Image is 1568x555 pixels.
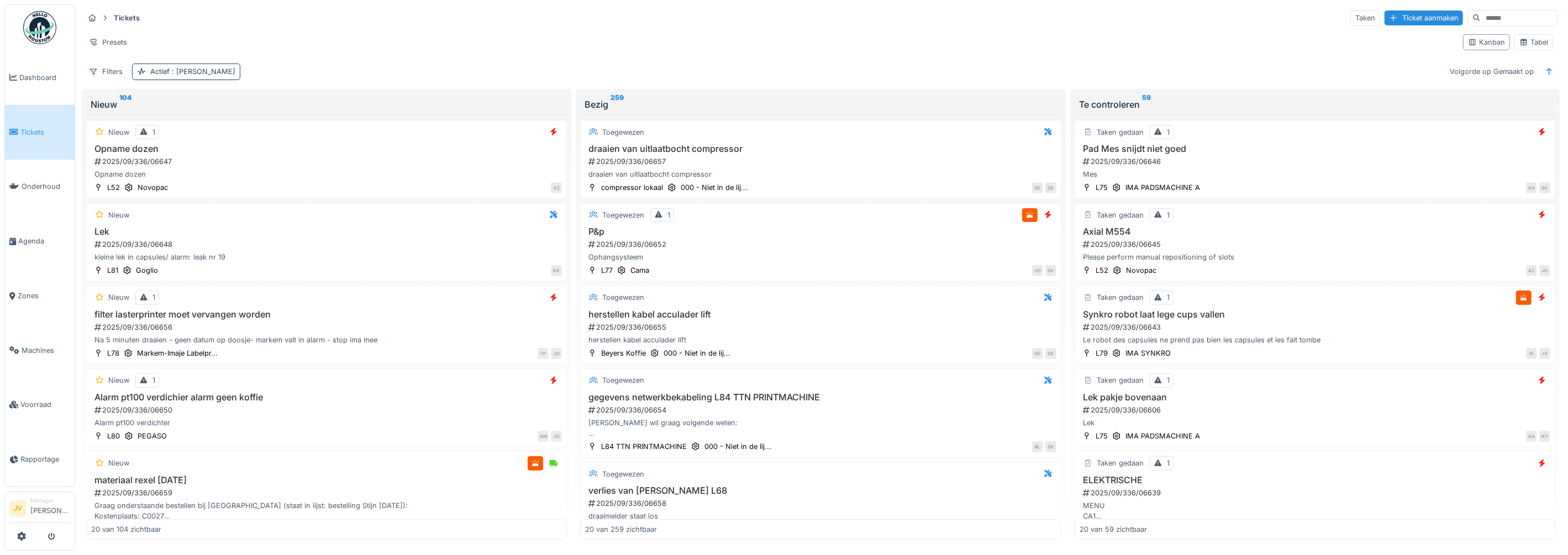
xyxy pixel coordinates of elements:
[1045,182,1056,193] div: GE
[1097,127,1144,138] div: Taken gedaan
[587,156,1056,167] div: 2025/09/336/06657
[91,98,562,111] div: Nieuw
[1080,417,1550,428] div: Lek
[136,265,158,276] div: Goglio
[681,182,748,193] div: 000 - Niet in de lij...
[1080,475,1550,485] h3: ELEKTRISCHE
[587,498,1056,509] div: 2025/09/336/06658
[107,348,119,358] div: L78
[1096,348,1108,358] div: L79
[1082,156,1550,167] div: 2025/09/336/06646
[1080,252,1550,262] div: Please perform manual repositioning of slots
[1096,265,1108,276] div: L52
[1045,441,1056,452] div: GE
[1125,348,1171,358] div: IMA SYNKRO
[91,335,562,345] div: Na 5 minuten draaien - geen datum op doosje- markem valt in alarm - stop ima mee
[91,500,562,521] div: Graag onderstaande bestellen bij [GEOGRAPHIC_DATA] (staat in lijst: bestelling Stijn [DATE]): Kos...
[91,226,562,237] h3: Lek
[585,98,1056,111] div: Bezig
[585,169,1056,179] div: draaien van uitlaatbocht compressor
[91,252,562,262] div: kleine lek in capsules/ alarm: leak nr 19
[91,169,562,179] div: Opname dozen
[538,348,549,359] div: TP
[1445,64,1539,80] div: Volgorde op Gemaakt op
[91,392,562,403] h3: Alarm pt100 verdichier alarm geen koffie
[20,454,70,464] span: Rapportage
[138,431,167,441] div: PEGASO
[551,182,562,193] div: AZ
[30,496,70,520] li: [PERSON_NAME]
[585,524,657,535] div: 20 van 259 zichtbaar
[611,98,624,111] sup: 259
[585,417,1056,438] div: [PERSON_NAME] wil graag volgende weten: - bekabeling: gelabelled, waar afgemonteerd (begin/einde)...
[138,182,168,193] div: Novopac
[107,431,120,441] div: L80
[152,127,155,138] div: 1
[587,322,1056,332] div: 2025/09/336/06655
[170,67,235,76] span: : [PERSON_NAME]
[20,127,70,138] span: Tickets
[551,348,562,359] div: JD
[108,292,129,303] div: Nieuw
[109,13,144,23] strong: Tickets
[1097,210,1144,220] div: Taken gedaan
[18,236,70,246] span: Agenda
[1125,182,1200,193] div: IMA PADSMACHINE A
[91,417,562,428] div: Alarm pt100 verdichter
[602,127,644,138] div: Toegewezen
[22,181,70,192] span: Onderhoud
[585,144,1056,154] h3: draaien van uitlaatbocht compressor
[602,469,644,479] div: Toegewezen
[602,210,644,220] div: Toegewezen
[1539,431,1550,442] div: KV
[5,268,75,323] a: Zones
[630,265,649,276] div: Cama
[587,239,1056,250] div: 2025/09/336/06652
[1539,182,1550,193] div: SV
[664,348,730,358] div: 000 - Niet in de lij...
[91,309,562,320] h3: filter lasterprinter moet vervangen worden
[1385,10,1463,25] div: Ticket aanmaken
[1080,335,1550,345] div: Le robot des capsules ne prend pas bien les capsules et les fait tombe
[1167,458,1170,468] div: 1
[1080,524,1147,535] div: 20 van 59 zichtbaar
[1080,169,1550,179] div: Mes
[1519,37,1548,47] div: Tabel
[1539,348,1550,359] div: JV
[5,105,75,160] a: Tickets
[93,405,562,415] div: 2025/09/336/06650
[84,64,128,80] div: Filters
[108,127,129,138] div: Nieuw
[1079,98,1551,111] div: Te controleren
[1096,431,1108,441] div: L75
[1167,127,1170,138] div: 1
[1468,37,1505,47] div: Kanban
[107,182,120,193] div: L52
[1096,182,1108,193] div: L75
[5,432,75,487] a: Rapportage
[1082,405,1550,415] div: 2025/09/336/06606
[108,458,129,468] div: Nieuw
[1167,292,1170,303] div: 1
[601,348,646,358] div: Beyers Koffie
[30,496,70,505] div: Manager
[1032,265,1043,276] div: VD
[551,431,562,442] div: JD
[601,182,663,193] div: compressor lokaal
[84,34,132,50] div: Presets
[108,210,129,220] div: Nieuw
[152,375,155,385] div: 1
[1526,182,1537,193] div: AA
[601,265,613,276] div: L77
[585,226,1056,237] h3: P&p
[1097,292,1144,303] div: Taken gedaan
[602,292,644,303] div: Toegewezen
[91,475,562,485] h3: materiaal rexel [DATE]
[5,323,75,378] a: Machines
[108,375,129,385] div: Nieuw
[5,214,75,268] a: Agenda
[22,345,70,356] span: Machines
[91,524,161,535] div: 20 van 104 zichtbaar
[1526,431,1537,442] div: AA
[93,322,562,332] div: 2025/09/336/06656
